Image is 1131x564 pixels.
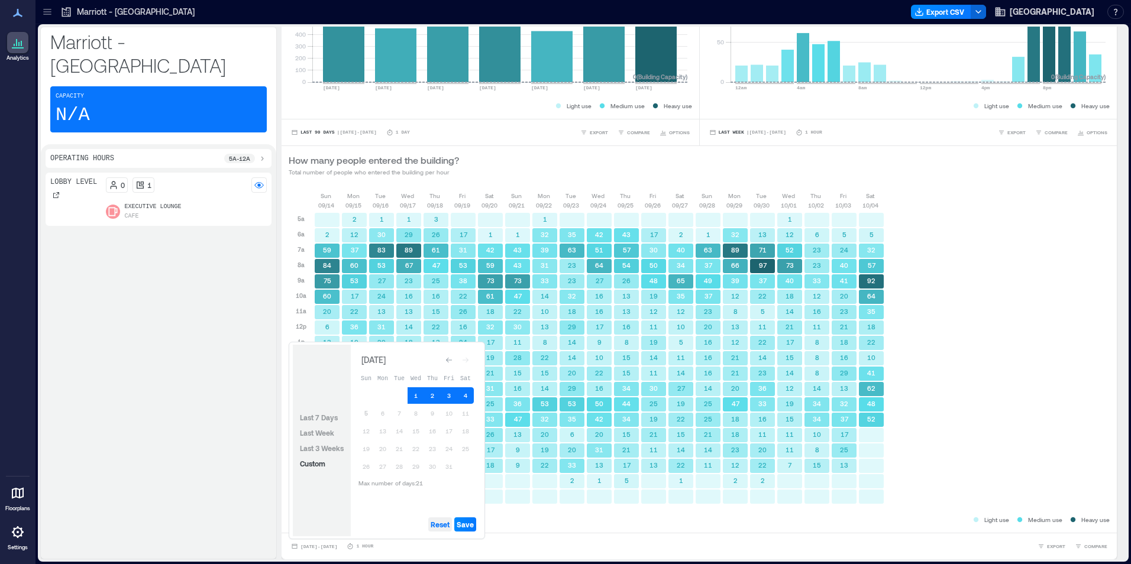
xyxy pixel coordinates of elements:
[867,277,875,284] text: 92
[323,261,331,269] text: 84
[7,54,29,61] p: Analytics
[627,129,650,136] span: COMPARE
[56,92,84,101] p: Capacity
[482,200,497,210] p: 09/20
[405,338,413,346] text: 18
[454,517,476,531] button: Save
[578,127,610,138] button: EXPORT
[300,544,337,549] span: [DATE] - [DATE]
[672,200,688,210] p: 09/27
[4,518,32,555] a: Settings
[731,277,739,284] text: 39
[920,85,931,90] text: 12pm
[405,307,413,315] text: 13
[377,246,386,254] text: 83
[731,261,739,269] text: 66
[677,307,685,315] text: 12
[623,246,631,254] text: 57
[645,200,661,210] p: 09/26
[432,277,440,284] text: 25
[758,323,767,330] text: 11
[298,410,340,424] button: Last 7 Days
[699,200,715,210] p: 09/28
[541,292,549,300] text: 14
[50,177,97,187] p: Lobby Level
[541,261,549,269] text: 31
[649,323,658,330] text: 11
[405,323,413,330] text: 14
[786,307,794,315] text: 14
[704,307,712,315] text: 23
[595,246,603,254] text: 51
[125,212,139,221] p: Cafe
[538,191,550,200] p: Mon
[479,85,496,90] text: [DATE]
[486,292,495,300] text: 61
[1072,540,1110,552] button: COMPARE
[786,292,794,300] text: 18
[541,307,549,315] text: 10
[813,246,821,254] text: 23
[432,246,440,254] text: 61
[373,200,389,210] p: 09/16
[735,85,747,90] text: 12am
[813,307,821,315] text: 16
[375,85,392,90] text: [DATE]
[568,246,576,254] text: 63
[649,261,658,269] text: 50
[431,520,450,529] span: Reset
[121,180,125,190] p: 0
[298,337,305,346] p: 1p
[300,444,344,452] span: Last 3 Weeks
[486,261,495,269] text: 59
[459,261,467,269] text: 53
[229,154,250,163] p: 5a - 12a
[424,387,441,404] button: 2
[1035,540,1068,552] button: EXPORT
[669,129,690,136] span: OPTIONS
[541,231,549,238] text: 32
[1010,6,1094,18] span: [GEOGRAPHIC_DATA]
[405,231,413,238] text: 29
[378,277,386,284] text: 27
[296,291,306,300] p: 10a
[298,245,305,254] p: 7a
[427,85,444,90] text: [DATE]
[1007,129,1026,136] span: EXPORT
[56,103,90,127] p: N/A
[677,261,685,269] text: 34
[716,38,723,46] tspan: 50
[1043,85,1052,90] text: 8pm
[754,200,770,210] p: 09/30
[536,200,552,210] p: 09/22
[298,260,305,270] p: 8a
[622,277,631,284] text: 26
[50,154,114,163] p: Operating Hours
[620,191,631,200] p: Thu
[677,323,685,330] text: 10
[870,231,874,238] text: 5
[350,338,358,346] text: 10
[543,215,547,223] text: 1
[911,5,971,19] button: Export CSV
[432,261,441,269] text: 47
[568,261,576,269] text: 23
[514,277,522,284] text: 73
[459,191,466,200] p: Fri
[428,517,452,531] button: Reset
[459,246,467,254] text: 31
[759,277,767,284] text: 37
[677,292,685,300] text: 35
[622,231,631,238] text: 43
[531,85,548,90] text: [DATE]
[321,191,331,200] p: Sun
[761,307,765,315] text: 5
[657,127,692,138] button: OPTIONS
[650,231,658,238] text: 17
[726,200,742,210] p: 09/29
[5,505,30,512] p: Floorplans
[459,292,467,300] text: 22
[300,459,325,468] span: Custom
[513,261,522,269] text: 43
[485,191,493,200] p: Sat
